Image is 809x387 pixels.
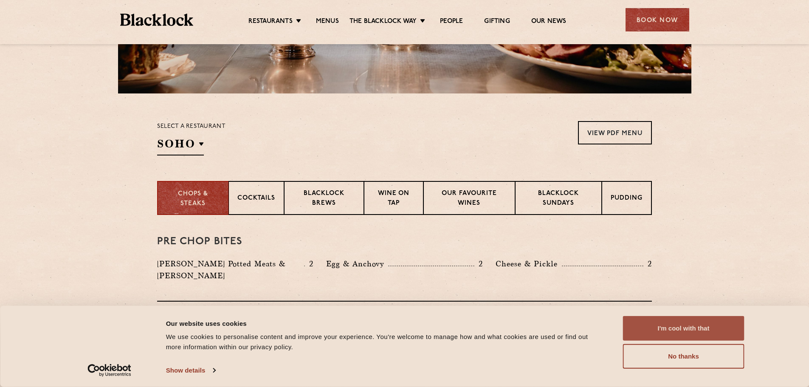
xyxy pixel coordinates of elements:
[166,318,604,328] div: Our website uses cookies
[305,258,313,269] p: 2
[316,17,339,27] a: Menus
[531,17,567,27] a: Our News
[166,364,215,377] a: Show details
[120,14,194,26] img: BL_Textured_Logo-footer-cropped.svg
[237,194,275,204] p: Cocktails
[611,194,643,204] p: Pudding
[626,8,689,31] div: Book Now
[157,258,304,282] p: [PERSON_NAME] Potted Meats & [PERSON_NAME]
[248,17,293,27] a: Restaurants
[474,258,483,269] p: 2
[326,258,388,270] p: Egg & Anchovy
[373,189,414,209] p: Wine on Tap
[432,189,506,209] p: Our favourite wines
[293,189,355,209] p: Blacklock Brews
[157,236,652,247] h3: Pre Chop Bites
[623,316,744,341] button: I'm cool with that
[350,17,417,27] a: The Blacklock Way
[440,17,463,27] a: People
[484,17,510,27] a: Gifting
[157,121,226,132] p: Select a restaurant
[72,364,147,377] a: Usercentrics Cookiebot - opens in a new window
[166,332,604,352] div: We use cookies to personalise content and improve your experience. You're welcome to manage how a...
[643,258,652,269] p: 2
[578,121,652,144] a: View PDF Menu
[166,189,220,209] p: Chops & Steaks
[524,189,593,209] p: Blacklock Sundays
[496,258,562,270] p: Cheese & Pickle
[623,344,744,369] button: No thanks
[157,136,204,155] h2: SOHO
